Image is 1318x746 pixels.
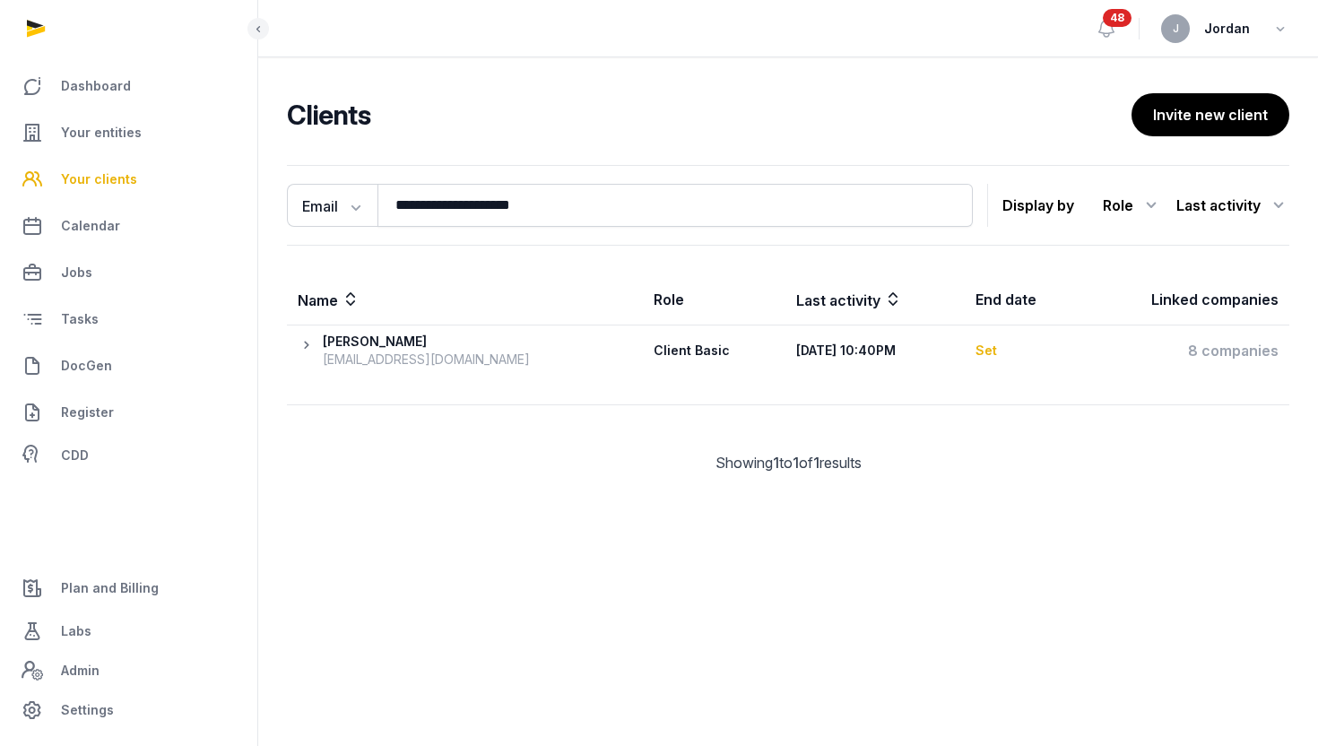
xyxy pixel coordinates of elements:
span: Admin [61,660,100,681]
span: Plan and Billing [61,577,159,599]
a: Jobs [14,251,243,294]
div: Client Basic [654,342,771,360]
a: DocGen [14,344,243,387]
span: Labs [61,620,91,642]
th: Last activity [785,274,964,325]
div: Last activity [1176,191,1289,220]
div: [PERSON_NAME] [323,333,530,351]
span: Jordan [1204,18,1250,39]
a: Labs [14,610,243,653]
span: Register [61,402,114,423]
h2: Clients [287,99,1124,131]
a: Admin [14,653,243,689]
p: Display by [1002,191,1074,220]
button: Email [287,184,377,227]
a: Settings [14,689,243,732]
div: [EMAIL_ADDRESS][DOMAIN_NAME] [323,351,530,369]
a: Tasks [14,298,243,341]
button: Invite new client [1132,93,1289,136]
a: Your entities [14,111,243,154]
span: 1 [773,454,779,472]
th: Name [287,274,643,325]
span: 48 [1103,9,1132,27]
a: Plan and Billing [14,567,243,610]
div: Set [975,342,1070,360]
button: J [1161,14,1190,43]
span: Calendar [61,215,120,237]
span: 1 [793,454,799,472]
div: 8 companies [1091,340,1279,361]
span: Settings [61,699,114,721]
span: Your clients [61,169,137,190]
a: Calendar [14,204,243,247]
th: Role [643,274,785,325]
a: Dashboard [14,65,243,108]
span: DocGen [61,355,112,377]
span: Dashboard [61,75,131,97]
a: Your clients [14,158,243,201]
span: CDD [61,445,89,466]
th: [DATE] 10:40PM [785,325,964,377]
th: End date [965,274,1080,325]
span: Tasks [61,308,99,330]
a: CDD [14,438,243,473]
span: J [1173,23,1179,34]
div: Showing to of results [287,452,1289,473]
div: Role [1103,191,1162,220]
th: Linked companies [1080,274,1289,325]
a: Register [14,391,243,434]
span: Jobs [61,262,92,283]
span: Your entities [61,122,142,143]
span: 1 [813,454,819,472]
